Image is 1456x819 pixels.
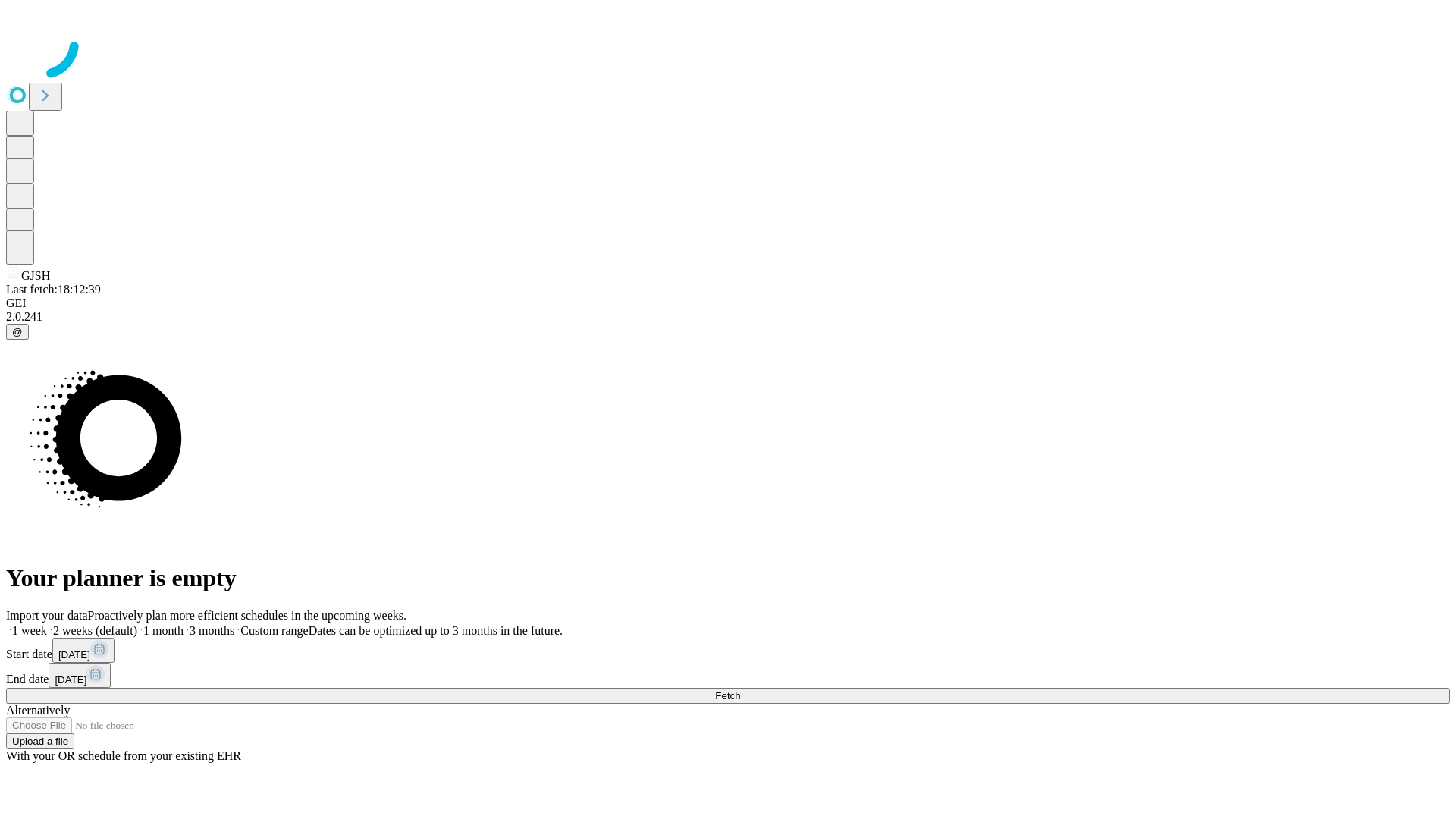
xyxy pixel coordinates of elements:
[55,674,86,686] span: [DATE]
[6,564,1450,592] h1: Your planner is empty
[6,297,1450,310] div: GEI
[88,609,406,622] span: Proactively plan more efficient schedules in the upcoming weeks.
[240,624,308,637] span: Custom range
[12,624,47,637] span: 1 week
[6,324,29,340] button: @
[49,663,111,688] button: [DATE]
[6,733,74,749] button: Upload a file
[52,638,115,663] button: [DATE]
[6,749,241,762] span: With your OR schedule from your existing EHR
[12,326,23,337] span: @
[6,638,1450,663] div: Start date
[6,663,1450,688] div: End date
[6,704,70,717] span: Alternatively
[21,269,50,282] span: GJSH
[53,624,137,637] span: 2 weeks (default)
[6,688,1450,704] button: Fetch
[6,283,101,296] span: Last fetch: 18:12:39
[58,649,90,661] span: [DATE]
[190,624,234,637] span: 3 months
[715,690,740,701] span: Fetch
[143,624,184,637] span: 1 month
[6,609,88,622] span: Import your data
[6,310,1450,324] div: 2.0.241
[309,624,563,637] span: Dates can be optimized up to 3 months in the future.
